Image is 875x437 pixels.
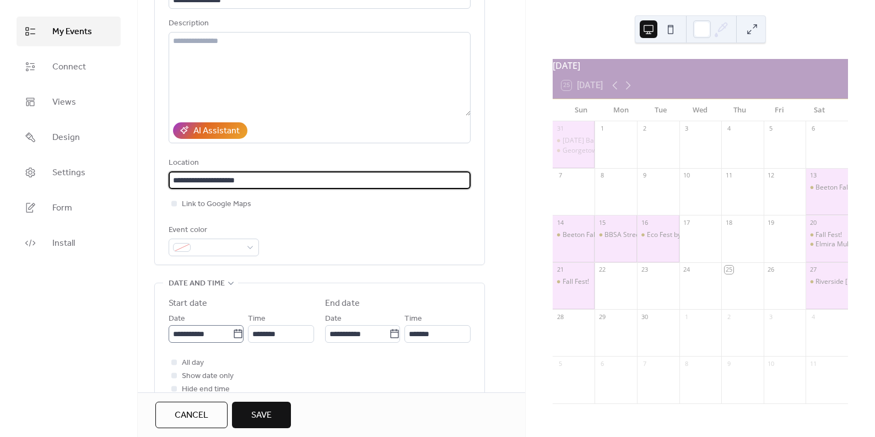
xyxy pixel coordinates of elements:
div: 31 [556,125,564,133]
div: Start date [169,297,207,310]
div: Thu [720,99,760,121]
div: 5 [767,125,775,133]
div: 4 [725,125,733,133]
div: Georgetown Ribfest [563,146,623,155]
a: Form [17,193,121,223]
div: 18 [725,218,733,226]
span: Settings [52,166,85,180]
div: BBSA Street Market & Cookout [595,230,637,240]
div: Georgetown Ribfest [553,146,595,155]
div: 1 [598,125,606,133]
div: 24 [683,266,691,274]
div: [DATE] [553,59,848,72]
span: Hide end time [182,383,230,396]
div: 6 [598,359,606,368]
span: Time [248,312,266,326]
div: 11 [725,171,733,180]
div: 13 [809,171,817,180]
div: 8 [598,171,606,180]
div: 5 [556,359,564,368]
div: Eco Fest by TJX Canada [647,230,717,240]
div: AI Assistant [193,125,240,138]
span: Connect [52,61,86,74]
div: Description [169,17,468,30]
div: 9 [640,171,649,180]
span: My Events [52,25,92,39]
div: 12 [767,171,775,180]
div: 15 [598,218,606,226]
span: Date [325,312,342,326]
div: Beeton Fall Fair [563,230,610,240]
button: AI Assistant [173,122,247,139]
a: Settings [17,158,121,187]
div: 7 [640,359,649,368]
div: [DATE] Barrie [563,136,605,145]
div: 28 [556,312,564,321]
span: Cancel [175,409,208,422]
button: Cancel [155,402,228,428]
div: Mon [601,99,641,121]
span: Install [52,237,75,250]
div: 26 [767,266,775,274]
div: 29 [598,312,606,321]
div: Eco Fest by TJX Canada [637,230,679,240]
div: Elmira Multicultural Festival [806,240,848,249]
div: 3 [767,312,775,321]
div: 27 [809,266,817,274]
a: Connect [17,52,121,82]
div: 14 [556,218,564,226]
div: 7 [556,171,564,180]
div: 23 [640,266,649,274]
div: Event color [169,224,257,237]
div: Tue [641,99,680,121]
div: 8 [683,359,691,368]
div: 1 [683,312,691,321]
div: 2 [725,312,733,321]
div: Fall Fest! [815,230,842,240]
div: 11 [809,359,817,368]
div: Location [169,157,468,170]
a: My Events [17,17,121,46]
div: 16 [640,218,649,226]
div: 10 [767,359,775,368]
div: Fall Fest! [563,277,589,287]
div: 21 [556,266,564,274]
div: Sat [800,99,839,121]
span: Link to Google Maps [182,198,251,211]
div: 19 [767,218,775,226]
div: 22 [598,266,606,274]
div: Wed [680,99,720,121]
div: 20 [809,218,817,226]
a: Install [17,228,121,258]
span: Views [52,96,76,109]
div: 10 [683,171,691,180]
div: 17 [683,218,691,226]
div: Riverside Goddess Retreat [806,277,848,287]
span: Save [251,409,272,422]
div: End date [325,297,360,310]
div: 25 [725,266,733,274]
div: 4 [809,312,817,321]
div: Carnival Barrie [553,136,595,145]
div: Sun [561,99,601,121]
div: 9 [725,359,733,368]
div: 3 [683,125,691,133]
span: Show date only [182,370,234,383]
div: 6 [809,125,817,133]
span: Form [52,202,72,215]
span: Date [169,312,185,326]
span: Time [404,312,422,326]
button: Save [232,402,291,428]
div: Beeton Fall Fair [553,230,595,240]
div: Beeton Fall Fair [815,183,863,192]
div: 30 [640,312,649,321]
span: Design [52,131,80,144]
div: Fall Fest! [806,230,848,240]
div: Fall Fest! [553,277,595,287]
a: Views [17,87,121,117]
a: Design [17,122,121,152]
span: Date and time [169,277,225,290]
div: Beeton Fall Fair [806,183,848,192]
div: Fri [760,99,800,121]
